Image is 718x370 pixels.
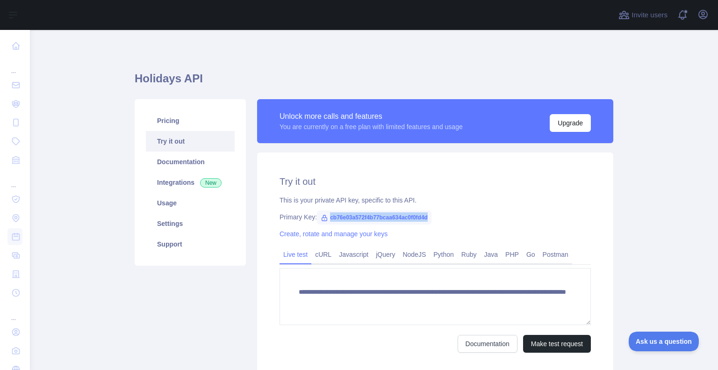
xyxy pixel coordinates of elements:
div: ... [7,56,22,75]
a: Support [146,234,235,254]
div: ... [7,170,22,189]
a: Documentation [458,335,517,353]
a: PHP [502,247,523,262]
a: cURL [311,247,335,262]
a: Go [523,247,539,262]
iframe: Toggle Customer Support [629,332,699,351]
a: Javascript [335,247,372,262]
span: New [200,178,222,188]
a: Pricing [146,110,235,131]
a: NodeJS [399,247,430,262]
span: cb76e03a572f4b77bcaa634ac0f0fd4d [317,210,431,225]
div: Unlock more calls and features [280,111,463,122]
a: Postman [539,247,572,262]
button: Make test request [523,335,591,353]
a: Try it out [146,131,235,152]
div: You are currently on a free plan with limited features and usage [280,122,463,131]
div: ... [7,303,22,322]
a: Settings [146,213,235,234]
div: This is your private API key, specific to this API. [280,196,591,205]
a: Ruby [458,247,481,262]
a: Create, rotate and manage your keys [280,230,388,238]
button: Upgrade [550,114,591,132]
a: Python [430,247,458,262]
a: Usage [146,193,235,213]
h1: Holidays API [135,71,613,94]
a: Java [481,247,502,262]
div: Primary Key: [280,212,591,222]
a: Integrations New [146,172,235,193]
a: jQuery [372,247,399,262]
a: Live test [280,247,311,262]
button: Invite users [617,7,669,22]
h2: Try it out [280,175,591,188]
a: Documentation [146,152,235,172]
span: Invite users [632,10,668,21]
